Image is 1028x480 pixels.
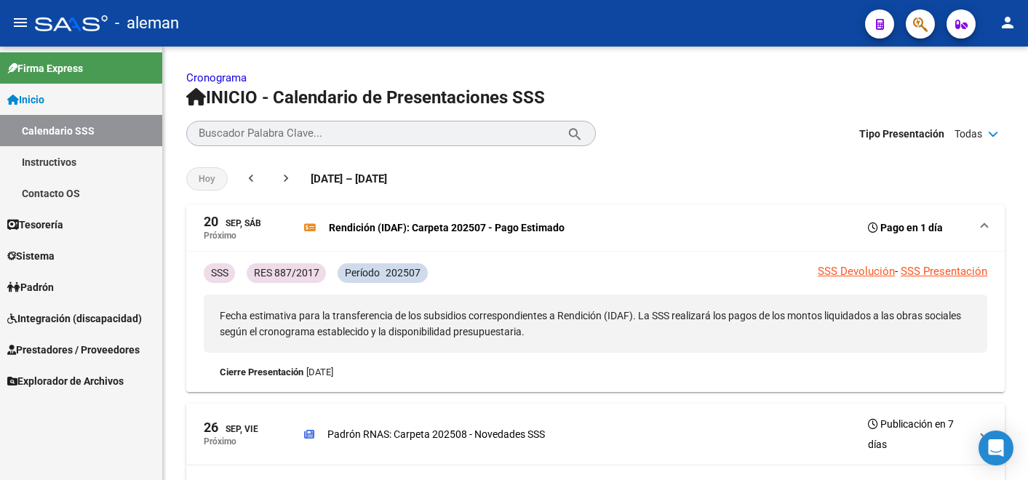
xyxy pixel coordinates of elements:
[186,71,247,84] a: Cronograma
[279,171,293,185] mat-icon: chevron_right
[345,265,380,281] p: Período
[220,364,303,380] p: Cierre Presentación
[868,217,943,238] h3: Pago en 1 día
[7,217,63,233] span: Tesorería
[204,421,218,434] span: 26
[329,220,565,236] p: Rendición (IDAF): Carpeta 202507 - Pago Estimado
[7,248,55,264] span: Sistema
[12,14,29,31] mat-icon: menu
[327,426,545,442] p: Padrón RNAS: Carpeta 202508 - Novedades SSS
[7,342,140,358] span: Prestadores / Proveedores
[186,87,545,108] span: INICIO - Calendario de Presentaciones SSS
[7,60,83,76] span: Firma Express
[306,364,333,380] p: [DATE]
[868,414,970,455] h3: Publicación en 7 días
[895,265,898,278] span: -
[999,14,1016,31] mat-icon: person
[204,436,236,447] p: Próximo
[859,126,944,142] span: Tipo Presentación
[204,231,236,241] p: Próximo
[955,126,982,142] span: Todas
[211,265,228,281] p: SSS
[186,205,1005,252] mat-expansion-panel-header: 20Sep, SábPróximoRendición (IDAF): Carpeta 202507 - Pago EstimadoPago en 1 día
[386,265,421,281] p: 202507
[186,404,1005,465] mat-expansion-panel-header: 26Sep, ViePróximoPadrón RNAS: Carpeta 202508 - Novedades SSSPublicación en 7 días
[311,171,387,187] span: [DATE] – [DATE]
[204,215,218,228] span: 20
[186,252,1005,392] div: 20Sep, SábPróximoRendición (IDAF): Carpeta 202507 - Pago EstimadoPago en 1 día
[901,265,987,278] a: SSS Presentación
[204,215,261,231] div: Sep, Sáb
[244,171,258,185] mat-icon: chevron_left
[204,421,258,436] div: Sep, Vie
[254,265,319,281] p: RES 887/2017
[186,167,228,191] button: Hoy
[567,124,583,142] mat-icon: search
[7,279,54,295] span: Padrón
[7,373,124,389] span: Explorador de Archivos
[7,92,44,108] span: Inicio
[115,7,179,39] span: - aleman
[204,295,987,353] p: Fecha estimativa para la transferencia de los subsidios correspondientes a Rendición (IDAF). La S...
[7,311,142,327] span: Integración (discapacidad)
[979,431,1013,465] div: Open Intercom Messenger
[818,265,895,278] a: SSS Devolución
